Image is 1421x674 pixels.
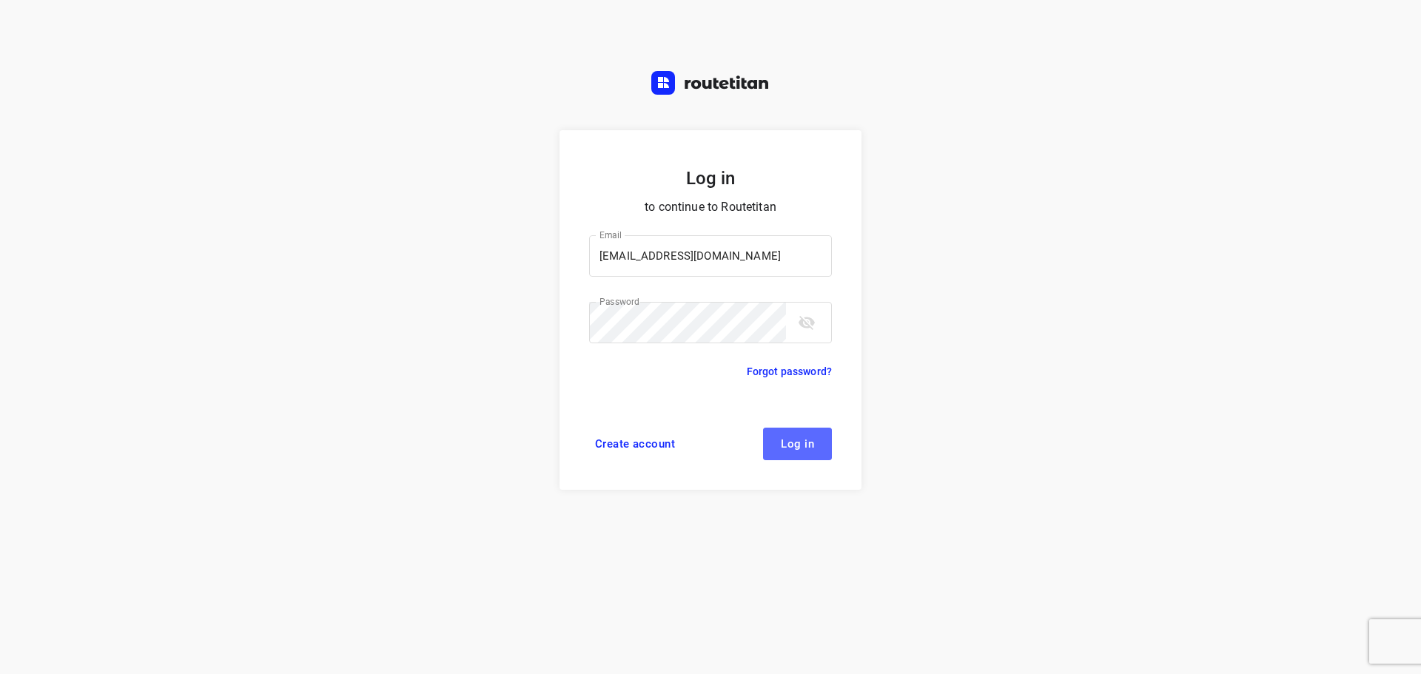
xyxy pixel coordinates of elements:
a: Routetitan [651,71,770,98]
p: to continue to Routetitan [589,197,832,218]
button: Log in [763,428,832,460]
span: Create account [595,438,675,450]
button: toggle password visibility [792,308,822,337]
h5: Log in [589,166,832,191]
span: Log in [781,438,814,450]
a: Create account [589,428,681,460]
img: Routetitan [651,71,770,95]
a: Forgot password? [747,363,832,380]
